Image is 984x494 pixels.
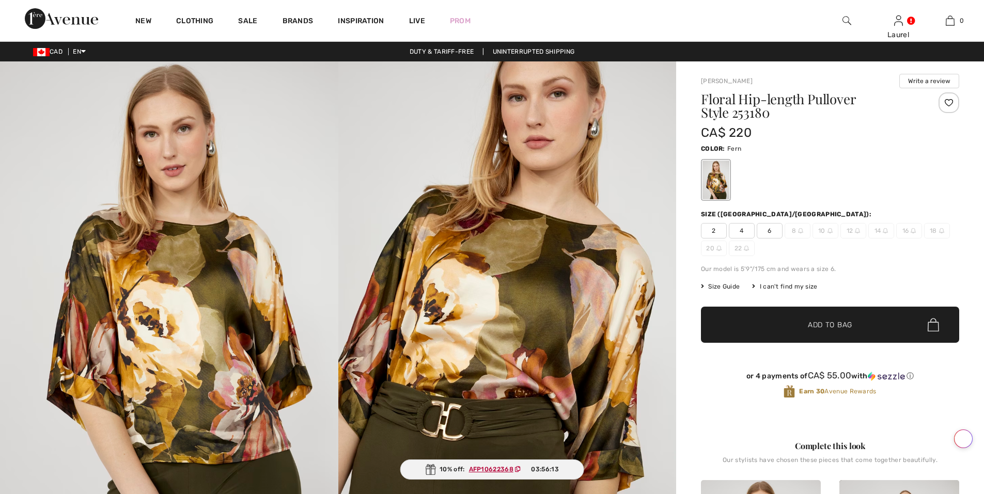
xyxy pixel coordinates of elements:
span: Fern [727,145,741,152]
span: 14 [868,223,894,238]
img: My Info [894,14,903,27]
span: Size Guide [701,282,740,291]
div: or 4 payments of with [701,371,959,381]
span: 2 [701,223,727,238]
span: 18 [924,223,950,238]
div: Laurel [873,29,924,40]
img: ring-m.svg [911,228,916,233]
span: 20 [701,241,727,256]
div: Fern [702,161,729,199]
span: Add to Bag [808,320,852,330]
h1: Floral Hip-length Pullover Style 253180 [701,92,916,119]
button: Add to Bag [701,307,959,343]
a: Sale [238,17,257,27]
span: 6 [757,223,783,238]
span: 10 [813,223,838,238]
div: Complete this look [701,440,959,452]
div: 10% off: [400,459,584,480]
span: 0 [960,16,964,25]
img: ring-m.svg [883,228,888,233]
a: [PERSON_NAME] [701,77,753,85]
span: 22 [729,241,755,256]
div: Our stylists have chosen these pieces that come together beautifully. [701,456,959,472]
span: CA$ 55.00 [808,370,852,380]
span: 12 [840,223,866,238]
img: ring-m.svg [855,228,860,233]
span: 8 [785,223,810,238]
ins: AFP10622368 [469,466,513,473]
img: ring-m.svg [798,228,803,233]
img: Sezzle [868,372,905,381]
button: Write a review [899,74,959,88]
a: 0 [925,14,975,27]
img: Canadian Dollar [33,48,50,56]
a: New [135,17,151,27]
span: Inspiration [338,17,384,27]
a: Live [409,15,425,26]
div: Our model is 5'9"/175 cm and wears a size 6. [701,264,959,274]
span: Avenue Rewards [799,387,876,396]
div: I can't find my size [752,282,817,291]
iframe: Opens a widget where you can chat to one of our agents [918,417,974,442]
span: EN [73,48,86,55]
img: ring-m.svg [744,246,749,251]
img: Gift.svg [425,464,435,475]
span: 16 [896,223,922,238]
span: CA$ 220 [701,125,752,140]
img: search the website [842,14,851,27]
img: ring-m.svg [939,228,944,233]
a: Clothing [176,17,213,27]
span: 03:56:13 [531,465,558,474]
span: Color: [701,145,725,152]
img: 1ère Avenue [25,8,98,29]
a: Sign In [894,15,903,25]
span: CAD [33,48,67,55]
div: or 4 payments ofCA$ 55.00withSezzle Click to learn more about Sezzle [701,371,959,385]
strong: Earn 30 [799,388,824,395]
img: Avenue Rewards [784,385,795,399]
img: ring-m.svg [827,228,833,233]
img: My Bag [946,14,955,27]
div: Size ([GEOGRAPHIC_DATA]/[GEOGRAPHIC_DATA]): [701,210,873,219]
a: Brands [283,17,314,27]
img: Bag.svg [928,318,939,331]
span: 4 [729,223,755,238]
img: ring-m.svg [716,246,722,251]
a: Prom [450,15,471,26]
